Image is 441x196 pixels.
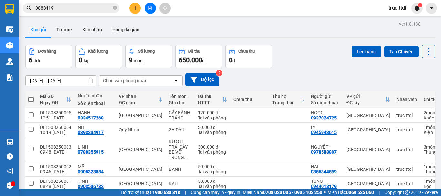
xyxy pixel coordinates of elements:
[396,97,417,102] div: Nhân viên
[311,125,340,130] div: LÝ
[195,91,230,108] th: Toggle SortBy
[40,115,71,120] div: 10:51 [DATE]
[116,91,166,108] th: Toggle SortBy
[40,125,71,130] div: DL1508250004
[272,100,299,105] div: Trạng thái
[103,77,148,84] div: Chọn văn phòng nhận
[169,139,191,150] div: RƯỢU TRÁI CÂY
[198,184,227,189] div: Tại văn phòng
[78,164,112,169] div: MỸ
[198,110,227,115] div: 120.000 đ
[25,45,72,68] button: Đơn hàng6đơn
[119,127,162,132] div: Quy Nhơn
[107,22,145,37] button: Hàng đã giao
[40,184,71,189] div: 08:48 [DATE]
[40,164,71,169] div: DL1508250002
[6,139,13,145] img: warehouse-icon
[396,181,417,186] div: truc.ttdl
[384,46,419,57] button: Tạo Chuyến
[51,22,77,37] button: Trên xe
[78,144,112,150] div: LINH
[75,45,122,68] button: Khối lượng0kg
[233,97,266,102] div: Chưa thu
[6,42,13,49] img: warehouse-icon
[175,45,222,68] button: Đã thu650.000đ
[311,169,337,174] div: 0355344599
[113,6,117,10] span: close-circle
[263,190,322,195] strong: 0708 023 035 - 0935 103 250
[148,6,152,10] span: file-add
[169,94,191,99] div: Tên món
[125,45,172,68] button: Số lượng9món
[405,190,410,195] span: copyright
[198,169,227,174] div: Tại văn phòng
[138,49,155,54] div: Số lượng
[311,144,340,150] div: NGUYỆT
[229,56,232,64] span: 0
[134,58,143,63] span: món
[152,190,180,195] strong: 1900 633 818
[88,49,108,54] div: Khối lượng
[327,189,374,196] span: Miền Bắc
[119,181,162,186] div: [GEOGRAPHIC_DATA]
[198,115,227,120] div: Tại văn phòng
[311,150,337,155] div: 0978588807
[198,164,227,169] div: 50.000 đ
[163,6,167,10] span: aim
[7,153,13,160] span: question-circle
[311,184,337,189] div: 0944018179
[36,5,112,12] input: Tìm tên, số ĐT hoặc mã đơn
[346,147,390,152] div: [GEOGRAPHIC_DATA]
[198,130,227,135] div: Tại văn phòng
[311,164,340,169] div: NAI
[414,5,420,11] img: icon-new-feature
[185,73,219,86] button: Bộ lọc
[34,58,42,63] span: đơn
[426,3,437,14] button: caret-down
[5,4,14,14] img: logo-vxr
[6,58,13,65] img: warehouse-icon
[346,127,390,132] div: [GEOGRAPHIC_DATA]
[169,110,191,120] div: CÂY BÁNH TRÁNG
[40,110,71,115] div: DL1508250005
[429,5,435,11] span: caret-down
[7,168,13,174] span: notification
[343,91,393,108] th: Toggle SortBy
[198,125,227,130] div: 30.000 đ
[198,144,227,150] div: 300.000 đ
[78,125,112,130] div: NHI
[396,127,417,132] div: truc.ttdl
[78,150,104,155] div: 0788355915
[77,22,107,37] button: Kho nhận
[188,49,200,54] div: Đã thu
[419,3,421,7] span: 1
[40,144,71,150] div: DL1508250003
[78,179,112,184] div: TÌNH
[191,189,241,196] span: Cung cấp máy in - giấy in:
[399,20,421,27] div: ver 1.8.138
[396,147,417,152] div: truc.ttdl
[243,189,322,196] span: Miền Nam
[396,167,417,172] div: truc.ttdl
[346,190,374,195] strong: 0369 525 060
[6,74,13,81] img: solution-icon
[352,46,381,57] button: Lên hàng
[173,78,179,83] svg: open
[169,127,191,132] div: 2H DÂU
[396,113,417,118] div: truc.ttdl
[119,113,162,118] div: [GEOGRAPHIC_DATA]
[119,147,162,152] div: [GEOGRAPHIC_DATA]
[29,56,32,64] span: 6
[346,94,385,99] div: VP gửi
[25,22,51,37] button: Kho gửi
[198,179,227,184] div: 50.000 đ
[418,3,422,7] sup: 1
[169,150,191,160] div: BỂ VỠ TRONG QTVC KHÔNG CHỊU TRÁCH NHIỆM
[145,3,156,14] button: file-add
[78,169,104,174] div: 0905323884
[216,70,222,76] sup: 2
[379,189,380,196] span: |
[37,91,75,108] th: Toggle SortBy
[185,189,186,196] span: |
[78,184,104,189] div: 0903536782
